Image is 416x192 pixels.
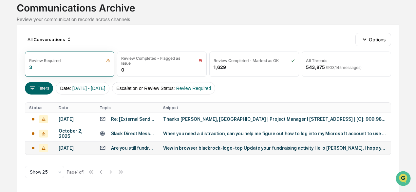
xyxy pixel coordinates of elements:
span: ( 903,145 messages) [326,65,362,70]
span: Data Lookup [13,95,41,101]
button: Start new chat [111,52,119,60]
div: Slack Direct Message - #[PERSON_NAME]--[PERSON_NAME] [111,131,155,136]
div: When you need a distraction, can you help me figure out how to log into my Microsoft account to u... [163,131,387,136]
a: 🗄️Attestations [45,80,84,92]
div: [DATE] [59,145,92,151]
div: 543,875 [306,64,362,70]
div: All Threads [306,58,327,63]
div: All Conversations [25,34,74,45]
a: 🔎Data Lookup [4,92,44,104]
a: Powered byPylon [46,111,79,116]
th: Date [55,103,96,113]
iframe: Open customer support [395,170,413,188]
div: 3 [29,64,32,70]
button: Escalation or Review Status:Review Required [112,82,215,95]
th: Topic [96,103,159,113]
div: We're available if you need us! [22,56,83,62]
span: Attestations [54,82,81,89]
button: Date:[DATE] - [DATE] [56,82,109,95]
img: icon [199,58,202,63]
div: Start new chat [22,50,107,56]
div: Thanks [PERSON_NAME], [GEOGRAPHIC_DATA] | Project Manager I [STREET_ADDRESS] | [O]: 909.989.9789 ... [163,117,387,122]
a: 🖐️Preclearance [4,80,45,92]
img: icon [291,58,295,63]
p: How can we help? [7,13,119,24]
span: Pylon [65,111,79,116]
img: 1746055101610-c473b297-6a78-478c-a979-82029cc54cd1 [7,50,18,62]
div: 0 [121,67,124,73]
div: Are you still fundraising for DXD Daytona Partners? [111,145,155,151]
span: Preclearance [13,82,42,89]
div: Page 1 of 1 [67,169,85,175]
div: 🔎 [7,96,12,101]
div: View in browser blackrock-logo-top Update your fundraising activity Hello [PERSON_NAME], I hope y... [163,145,387,151]
div: 🖐️ [7,83,12,88]
div: Re: [External Sender] [GEOGRAPHIC_DATA] Self Storage - Traffic Study for FAR [111,117,155,122]
div: Review Required [29,58,61,63]
div: Review Completed - Marked as OK [214,58,279,63]
div: 1,629 [214,64,226,70]
div: Review your communication records across channels [17,16,399,22]
span: Review Required [176,86,211,91]
div: [DATE] [59,117,92,122]
button: Filters [25,82,53,95]
th: Snippet [159,103,391,113]
div: October 2, 2025 [59,128,92,139]
th: Status [25,103,55,113]
button: Options [355,33,391,46]
div: 🗄️ [47,83,53,88]
img: icon [106,58,110,63]
span: [DATE] - [DATE] [72,86,105,91]
div: Review Completed - Flagged as Issue [121,56,190,66]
